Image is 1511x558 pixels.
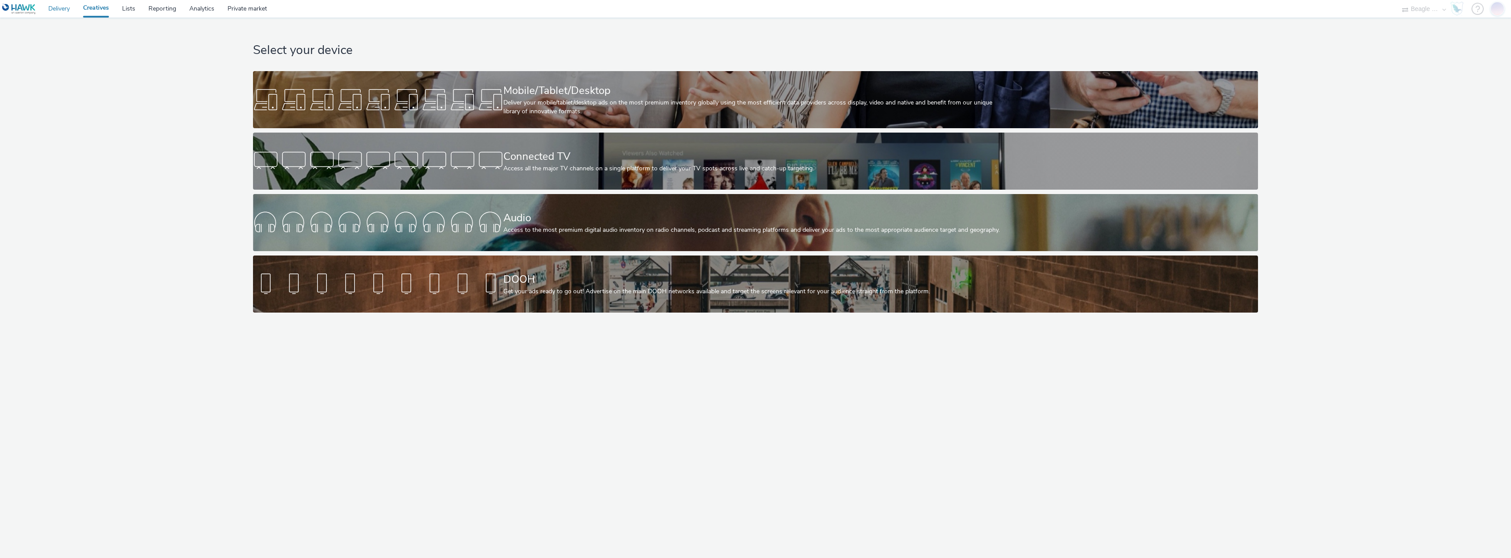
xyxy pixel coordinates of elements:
[1450,2,1464,16] img: Hawk Academy
[1450,2,1467,16] a: Hawk Academy
[503,210,1004,226] div: Audio
[253,256,1258,313] a: DOOHGet your ads ready to go out! Advertise on the main DOOH networks available and target the sc...
[253,194,1258,251] a: AudioAccess to the most premium digital audio inventory on radio channels, podcast and streaming ...
[503,164,1004,173] div: Access all the major TV channels on a single platform to deliver your TV spots across live and ca...
[503,149,1004,164] div: Connected TV
[503,98,1004,116] div: Deliver your mobile/tablet/desktop ads on the most premium inventory globally using the most effi...
[503,226,1004,234] div: Access to the most premium digital audio inventory on radio channels, podcast and streaming platf...
[503,83,1004,98] div: Mobile/Tablet/Desktop
[253,133,1258,190] a: Connected TVAccess all the major TV channels on a single platform to deliver your TV spots across...
[2,4,36,14] img: undefined Logo
[503,287,1004,296] div: Get your ads ready to go out! Advertise on the main DOOH networks available and target the screen...
[253,42,1258,59] h1: Select your device
[503,272,1004,287] div: DOOH
[253,71,1258,128] a: Mobile/Tablet/DesktopDeliver your mobile/tablet/desktop ads on the most premium inventory globall...
[1491,0,1504,17] img: Jonas Bruzga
